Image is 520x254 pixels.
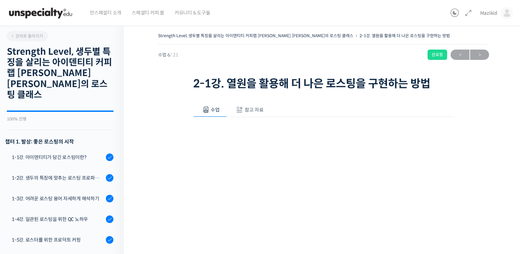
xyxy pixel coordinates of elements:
[5,137,113,146] h3: 챕터 1. 발상: 좋은 로스팅의 시작
[451,50,469,60] span: ←
[12,174,104,182] div: 1-2강. 생두의 특징에 맞추는 로스팅 프로파일 'Stength Level'
[193,77,454,90] h1: 2-1강. 열원을 활용해 더 나은 로스팅을 구현하는 방법
[470,50,489,60] span: →
[359,33,450,38] a: 2-1강. 열원을 활용해 더 나은 로스팅을 구현하는 방법
[158,53,178,57] span: 수업 6
[12,195,104,202] div: 1-3강. 어려운 로스팅 용어 자세하게 해석하기
[12,154,104,161] div: 1-1강. 아이덴티티가 담긴 로스팅이란?
[10,33,43,39] span: 강의로 돌아가기
[211,107,220,113] span: 수업
[7,31,48,41] a: 강의로 돌아가기
[470,50,489,60] a: 다음→
[158,33,353,38] a: Strength Level, 생두별 특징을 살리는 아이덴티티 커피랩 [PERSON_NAME] [PERSON_NAME]의 로스팅 클래스
[170,52,178,58] span: / 21
[12,236,104,244] div: 1-5강. 로스터를 위한 프로덕트 커핑
[7,46,113,100] h2: Strength Level, 생두별 특징을 살리는 아이덴티티 커피랩 [PERSON_NAME] [PERSON_NAME]의 로스팅 클래스
[245,107,264,113] span: 참고 자료
[7,117,113,121] div: 100% 진행
[12,215,104,223] div: 1-4강. 일관된 로스팅을 위한 QC 노하우
[451,50,469,60] a: ←이전
[428,50,447,60] div: 완료함
[480,10,497,16] span: Mazikid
